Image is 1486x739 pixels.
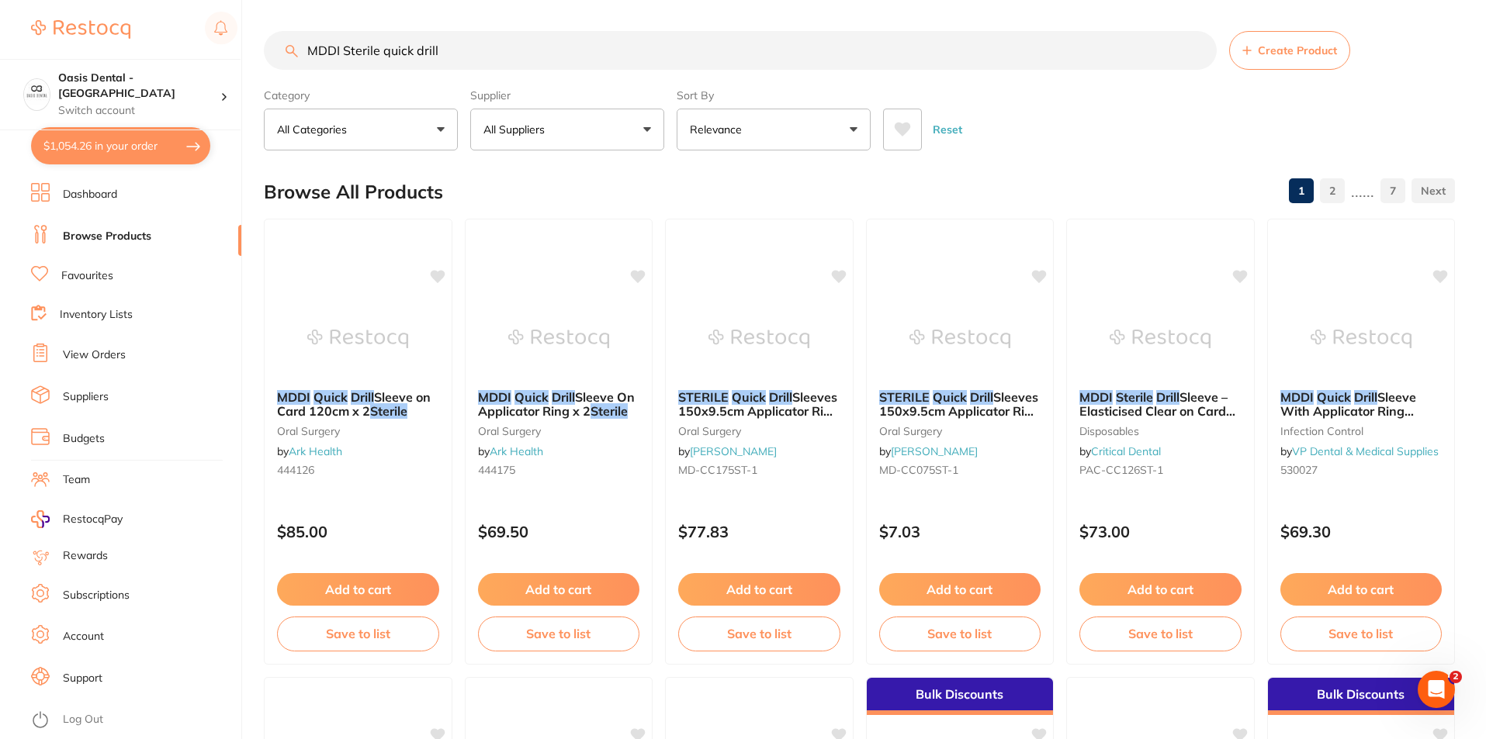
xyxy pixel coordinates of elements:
[879,463,958,477] span: MD-CC075ST-1
[277,616,439,651] button: Save to list
[678,573,840,606] button: Add to cart
[690,444,777,458] a: [PERSON_NAME]
[1079,523,1242,540] p: $73.00
[678,425,840,437] small: oral surgery
[1268,678,1455,715] div: Bulk Discounts
[909,300,1010,378] img: STERILE Quick Drill Sleeves 150x9.5cm Applicator Ring x2
[879,616,1041,651] button: Save to list
[483,122,551,137] p: All Suppliers
[1079,444,1161,458] span: by
[60,307,133,323] a: Inventory Lists
[1156,389,1179,405] em: Drill
[879,523,1041,540] p: $7.03
[1079,573,1242,606] button: Add to cart
[1280,389,1314,405] em: MDDI
[708,300,809,378] img: STERILE Quick Drill Sleeves 150x9.5cm Applicator Ring x24
[63,347,126,363] a: View Orders
[678,523,840,540] p: $77.83
[63,472,90,488] a: Team
[289,444,342,458] a: Ark Health
[1110,300,1211,378] img: MDDI Sterile Drill Sleeve – Elasticised Clear on Card (Box of 50)
[1079,616,1242,651] button: Save to list
[63,512,123,527] span: RestocqPay
[1229,31,1350,70] button: Create Product
[277,463,314,477] span: 444126
[678,616,840,651] button: Save to list
[678,444,777,458] span: by
[470,109,664,150] button: All Suppliers
[879,390,1041,419] b: STERILE Quick Drill Sleeves 150x9.5cm Applicator Ring x2
[31,510,123,528] a: RestocqPay
[732,389,766,405] em: Quick
[1079,390,1242,419] b: MDDI Sterile Drill Sleeve – Elasticised Clear on Card (Box of 50)
[478,390,640,419] b: MDDI Quick Drill Sleeve On Applicator Ring x 2 Sterile
[63,712,103,727] a: Log Out
[1091,444,1161,458] a: Critical Dental
[677,88,871,102] label: Sort By
[63,671,102,686] a: Support
[1311,300,1412,378] img: MDDI Quick Drill Sleeve With Applicator Ring 150x9.5cm Box Of 24
[61,268,113,284] a: Favourites
[277,122,353,137] p: All Categories
[478,616,640,651] button: Save to list
[1280,390,1443,419] b: MDDI Quick Drill Sleeve With Applicator Ring 150x9.5cm Box Of 24
[1289,175,1314,206] a: 1
[678,389,839,433] span: Sleeves 150x9.5cm Applicator Ring x24
[31,510,50,528] img: RestocqPay
[478,444,543,458] span: by
[478,523,640,540] p: $69.50
[478,463,515,477] span: 444175
[514,389,549,405] em: Quick
[277,444,342,458] span: by
[1079,389,1113,405] em: MDDI
[769,389,792,405] em: Drill
[891,444,978,458] a: [PERSON_NAME]
[478,389,511,405] em: MDDI
[678,389,729,405] em: STERILE
[490,444,543,458] a: Ark Health
[1280,389,1416,433] span: Sleeve With Applicator Ring 150x9.5cm Box Of 24
[313,389,348,405] em: Quick
[1380,175,1405,206] a: 7
[879,389,1040,433] span: Sleeves 150x9.5cm Applicator Ring x2
[63,389,109,405] a: Suppliers
[879,444,978,458] span: by
[277,523,439,540] p: $85.00
[31,20,130,39] img: Restocq Logo
[277,573,439,606] button: Add to cart
[677,109,871,150] button: Relevance
[1450,671,1462,683] span: 2
[1280,616,1443,651] button: Save to list
[264,88,458,102] label: Category
[1280,463,1318,477] span: 530027
[63,187,117,202] a: Dashboard
[933,389,967,405] em: Quick
[1351,182,1374,200] p: ......
[591,403,628,419] em: Sterile
[63,229,151,244] a: Browse Products
[928,109,967,150] button: Reset
[478,573,640,606] button: Add to cart
[1079,425,1242,437] small: disposables
[1079,389,1235,433] span: Sleeve – Elasticised Clear on Card (Box of 50)
[1079,463,1163,477] span: PAC-CC126ST-1
[63,629,104,644] a: Account
[1116,389,1153,405] em: Sterile
[351,389,374,405] em: Drill
[307,300,408,378] img: MDDI Quick Drill Sleeve on Card 120cm x 2 Sterile
[277,425,439,437] small: oral surgery
[63,588,130,603] a: Subscriptions
[264,109,458,150] button: All Categories
[867,678,1054,715] div: Bulk Discounts
[678,390,840,419] b: STERILE Quick Drill Sleeves 150x9.5cm Applicator Ring x24
[31,708,237,733] button: Log Out
[508,300,609,378] img: MDDI Quick Drill Sleeve On Applicator Ring x 2 Sterile
[970,389,993,405] em: Drill
[470,88,664,102] label: Supplier
[879,389,930,405] em: STERILE
[1280,523,1443,540] p: $69.30
[63,548,108,564] a: Rewards
[478,389,635,419] span: Sleeve On Applicator Ring x 2
[1418,671,1455,708] iframe: Intercom live chat
[58,103,220,119] p: Switch account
